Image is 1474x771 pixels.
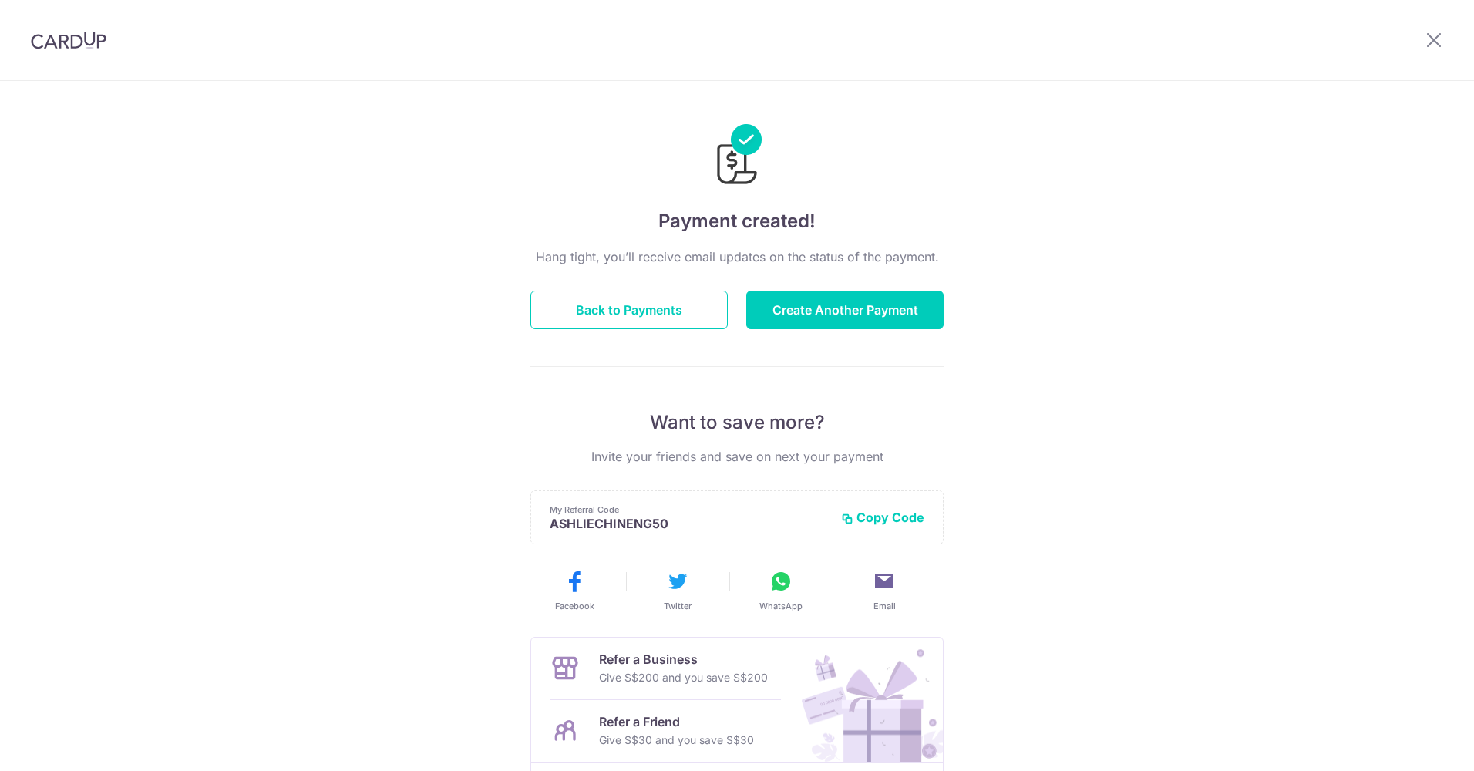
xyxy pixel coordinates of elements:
[550,516,829,531] p: ASHLIECHINENG50
[712,124,762,189] img: Payments
[664,600,692,612] span: Twitter
[555,600,594,612] span: Facebook
[530,207,944,235] h4: Payment created!
[31,31,106,49] img: CardUp
[529,569,620,612] button: Facebook
[550,503,829,516] p: My Referral Code
[873,600,896,612] span: Email
[735,569,826,612] button: WhatsApp
[599,650,768,668] p: Refer a Business
[530,247,944,266] p: Hang tight, you’ll receive email updates on the status of the payment.
[599,668,768,687] p: Give S$200 and you save S$200
[530,447,944,466] p: Invite your friends and save on next your payment
[530,291,728,329] button: Back to Payments
[599,712,754,731] p: Refer a Friend
[841,510,924,525] button: Copy Code
[599,731,754,749] p: Give S$30 and you save S$30
[787,638,943,762] img: Refer
[759,600,803,612] span: WhatsApp
[632,569,723,612] button: Twitter
[839,569,930,612] button: Email
[746,291,944,329] button: Create Another Payment
[530,410,944,435] p: Want to save more?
